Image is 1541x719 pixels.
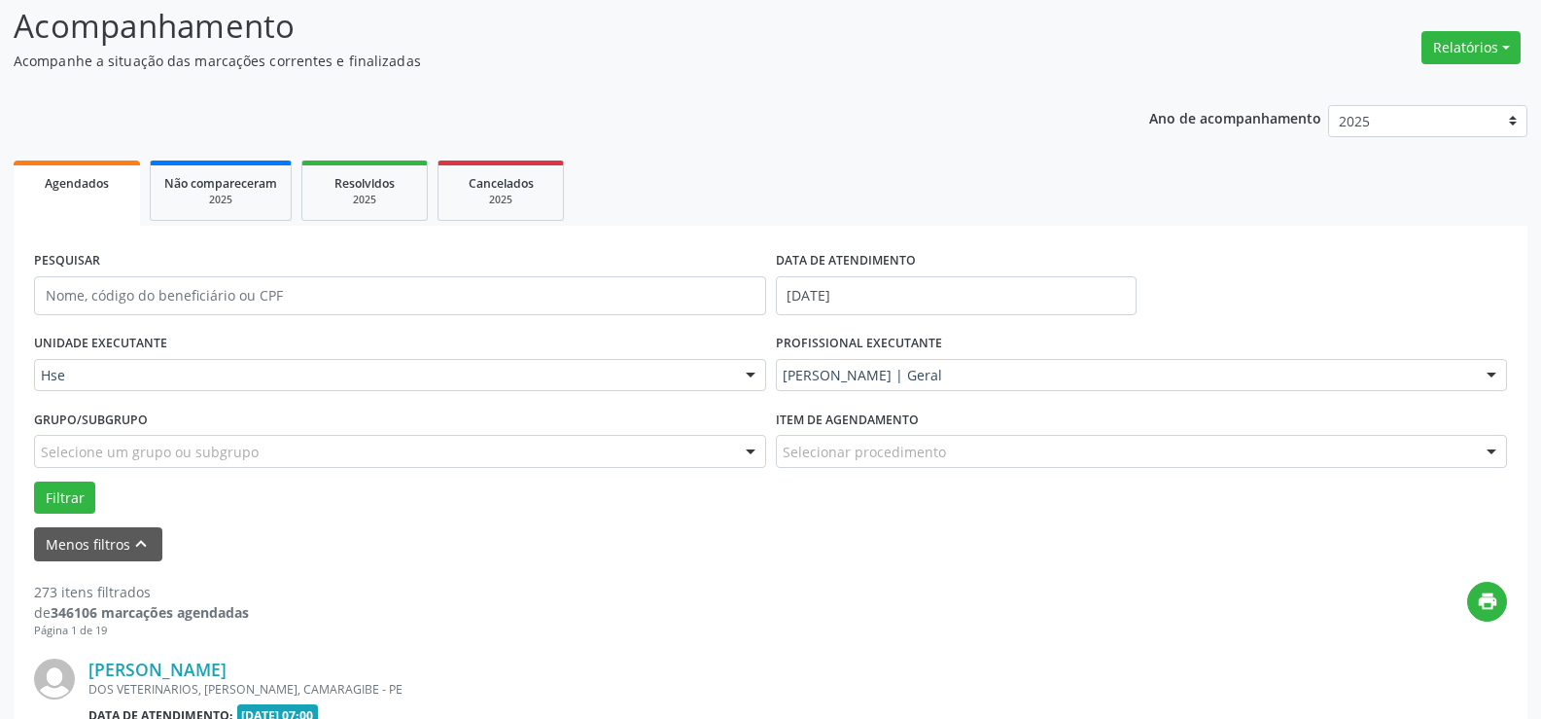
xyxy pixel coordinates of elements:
div: 2025 [316,193,413,207]
span: Resolvidos [334,175,395,192]
a: [PERSON_NAME] [88,659,227,680]
img: img [34,659,75,700]
div: DOS VETERINARIOS, [PERSON_NAME], CAMARAGIBE - PE [88,681,1215,698]
input: Nome, código do beneficiário ou CPF [34,276,766,315]
button: Relatórios [1421,31,1521,64]
span: Agendados [45,175,109,192]
span: Cancelados [469,175,534,192]
span: [PERSON_NAME] | Geral [783,366,1468,385]
div: 273 itens filtrados [34,582,249,602]
p: Acompanhamento [14,2,1073,51]
label: PROFISSIONAL EXECUTANTE [776,329,942,359]
button: Menos filtroskeyboard_arrow_up [34,527,162,561]
span: Hse [41,366,726,385]
label: Grupo/Subgrupo [34,405,148,435]
i: print [1477,591,1498,612]
p: Acompanhe a situação das marcações correntes e finalizadas [14,51,1073,71]
p: Ano de acompanhamento [1149,105,1321,129]
i: keyboard_arrow_up [130,533,152,555]
div: 2025 [164,193,277,207]
div: Página 1 de 19 [34,623,249,639]
label: Item de agendamento [776,405,919,435]
span: Não compareceram [164,175,277,192]
button: Filtrar [34,482,95,515]
label: UNIDADE EXECUTANTE [34,329,167,359]
input: Selecione um intervalo [776,276,1137,315]
div: de [34,602,249,623]
span: Selecione um grupo ou subgrupo [41,442,259,462]
span: Selecionar procedimento [783,442,946,462]
label: DATA DE ATENDIMENTO [776,246,916,276]
div: 2025 [452,193,549,207]
strong: 346106 marcações agendadas [51,603,249,622]
button: print [1467,582,1507,622]
label: PESQUISAR [34,246,100,276]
